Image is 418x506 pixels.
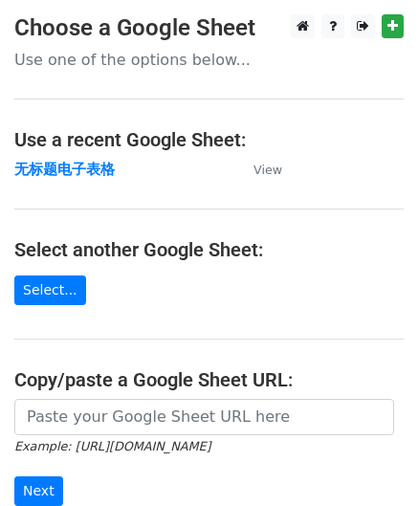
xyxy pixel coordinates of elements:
a: 无标题电子表格 [14,161,115,178]
small: View [253,163,282,177]
h4: Select another Google Sheet: [14,238,404,261]
h4: Use a recent Google Sheet: [14,128,404,151]
input: Next [14,476,63,506]
h3: Choose a Google Sheet [14,14,404,42]
input: Paste your Google Sheet URL here [14,399,394,435]
small: Example: [URL][DOMAIN_NAME] [14,439,210,453]
h4: Copy/paste a Google Sheet URL: [14,368,404,391]
p: Use one of the options below... [14,50,404,70]
a: View [234,161,282,178]
a: Select... [14,275,86,305]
